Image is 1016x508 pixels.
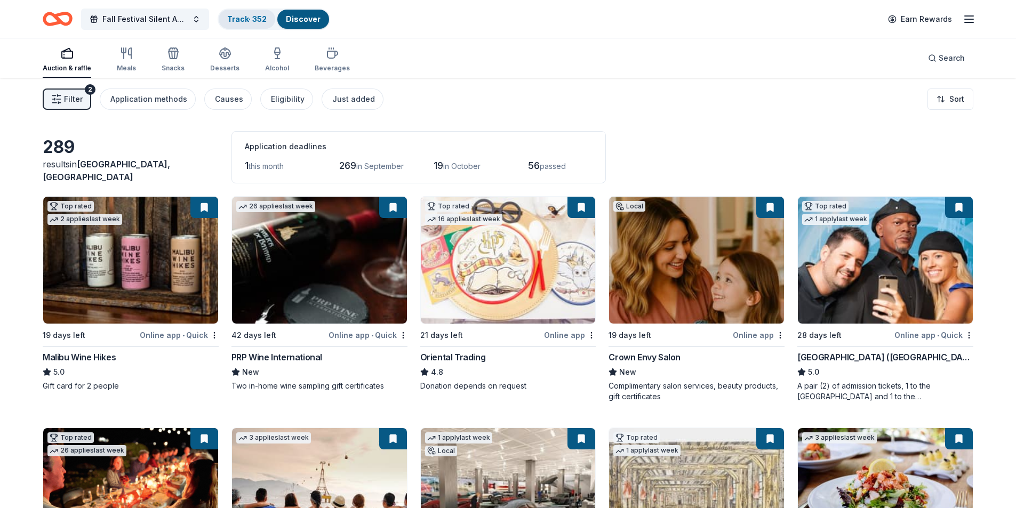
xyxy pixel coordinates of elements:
div: Online app [733,328,785,342]
div: Malibu Wine Hikes [43,351,116,364]
div: Eligibility [271,93,305,106]
span: in October [443,162,481,171]
div: results [43,158,219,183]
button: Desserts [210,43,239,78]
div: PRP Wine International [231,351,322,364]
button: Snacks [162,43,185,78]
div: 28 days left [797,329,842,342]
div: Online app Quick [329,328,407,342]
a: Track· 352 [227,14,267,23]
div: 26 applies last week [236,201,315,212]
div: Desserts [210,64,239,72]
span: Search [939,52,965,64]
button: Causes [204,88,252,110]
div: 2 [85,84,95,95]
img: Image for Hollywood Wax Museum (Hollywood) [798,197,973,324]
span: Filter [64,93,83,106]
div: Auction & raffle [43,64,91,72]
div: Alcohol [265,64,289,72]
div: Online app [544,328,596,342]
div: Just added [332,93,375,106]
div: Top rated [613,432,660,443]
span: in [43,159,170,182]
span: New [619,366,636,378]
div: Causes [215,93,243,106]
button: Just added [322,88,383,110]
a: Image for PRP Wine International26 applieslast week42 days leftOnline app•QuickPRP Wine Internati... [231,196,407,391]
span: 1 [245,160,249,171]
a: Image for Malibu Wine HikesTop rated2 applieslast week19 days leftOnline app•QuickMalibu Wine Hik... [43,196,219,391]
button: Eligibility [260,88,313,110]
button: Alcohol [265,43,289,78]
div: Oriental Trading [420,351,486,364]
span: • [937,331,939,340]
div: Crown Envy Salon [609,351,681,364]
div: 289 [43,136,219,158]
span: in September [356,162,404,171]
div: Application deadlines [245,140,593,153]
a: Image for Crown Envy SalonLocal19 days leftOnline appCrown Envy SalonNewComplimentary salon servi... [609,196,785,402]
div: Application methods [110,93,187,106]
button: Filter2 [43,88,91,110]
a: Discover [286,14,321,23]
button: Fall Festival Silent Auction [81,9,209,30]
button: Auction & raffle [43,43,91,78]
span: 4.8 [431,366,443,378]
div: Local [425,446,457,456]
button: Beverages [315,43,350,78]
img: Image for Oriental Trading [421,197,596,324]
button: Sort [927,88,973,110]
div: 42 days left [231,329,276,342]
div: Online app Quick [140,328,219,342]
div: Complimentary salon services, beauty products, gift certificates [609,381,785,402]
div: Beverages [315,64,350,72]
span: • [371,331,373,340]
div: Donation depends on request [420,381,596,391]
div: 26 applies last week [47,445,126,456]
div: Meals [117,64,136,72]
div: Top rated [802,201,849,212]
div: A pair (2) of admission tickets, 1 to the [GEOGRAPHIC_DATA] and 1 to the [GEOGRAPHIC_DATA] [797,381,973,402]
div: 19 days left [43,329,85,342]
button: Meals [117,43,136,78]
span: Sort [949,93,964,106]
a: Image for Oriental TradingTop rated16 applieslast week21 days leftOnline appOriental Trading4.8Do... [420,196,596,391]
div: Top rated [47,201,94,212]
img: Image for Crown Envy Salon [609,197,784,324]
div: 2 applies last week [47,214,122,225]
span: 5.0 [808,366,819,378]
div: 16 applies last week [425,214,502,225]
button: Track· 352Discover [218,9,330,30]
div: 21 days left [420,329,463,342]
div: Top rated [425,201,471,212]
span: passed [540,162,566,171]
div: Local [613,201,645,212]
div: 1 apply last week [613,445,681,456]
span: Fall Festival Silent Auction [102,13,188,26]
div: 1 apply last week [425,432,492,444]
span: this month [249,162,284,171]
div: 1 apply last week [802,214,869,225]
div: [GEOGRAPHIC_DATA] ([GEOGRAPHIC_DATA]) [797,351,973,364]
img: Image for PRP Wine International [232,197,407,324]
a: Image for Hollywood Wax Museum (Hollywood)Top rated1 applylast week28 days leftOnline app•Quick[G... [797,196,973,402]
div: Two in-home wine sampling gift certificates [231,381,407,391]
a: Home [43,6,73,31]
button: Search [919,47,973,69]
span: 5.0 [53,366,65,378]
img: Image for Malibu Wine Hikes [43,197,218,324]
button: Application methods [100,88,196,110]
div: Snacks [162,64,185,72]
div: 3 applies last week [802,432,877,444]
span: 19 [434,160,443,171]
span: • [182,331,185,340]
span: 269 [339,160,356,171]
div: Gift card for 2 people [43,381,219,391]
a: Earn Rewards [882,10,958,29]
div: 19 days left [609,329,651,342]
div: 3 applies last week [236,432,311,444]
span: [GEOGRAPHIC_DATA], [GEOGRAPHIC_DATA] [43,159,170,182]
div: Top rated [47,432,94,443]
span: New [242,366,259,378]
span: 56 [528,160,540,171]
